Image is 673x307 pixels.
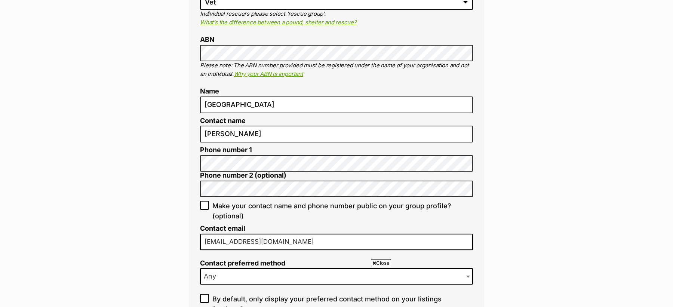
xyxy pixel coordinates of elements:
label: Phone number 1 [200,146,473,154]
span: Close [371,259,391,267]
p: Individual rescuers please select ‘rescue group’. [200,10,473,27]
span: Make your contact name and phone number public on your group profile? (optional) [212,201,473,221]
label: ABN [200,36,473,44]
label: Contact preferred method [200,260,473,267]
a: What’s the difference between a pound, shelter and rescue? [200,19,357,26]
label: Name [200,88,473,95]
label: Contact name [200,117,473,125]
span: Any [200,268,473,285]
iframe: Advertisement [200,270,473,303]
p: Please note: The ABN number provided must be registered under the name of your organisation and n... [200,61,473,78]
a: Why your ABN is important [234,70,303,77]
label: Contact email [200,225,473,233]
label: Phone number 2 (optional) [200,172,473,179]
